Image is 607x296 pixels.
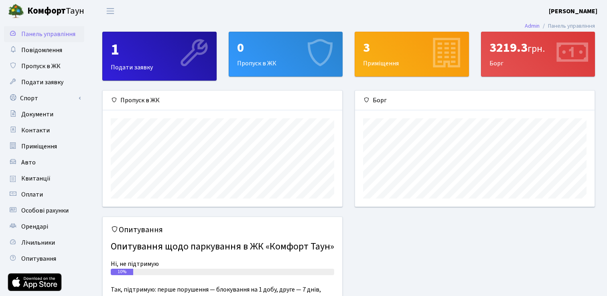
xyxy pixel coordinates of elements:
[21,46,62,55] span: Повідомлення
[27,4,66,17] b: Комфорт
[21,222,48,231] span: Орендарі
[549,7,597,16] b: [PERSON_NAME]
[4,90,84,106] a: Спорт
[4,170,84,187] a: Квитанції
[4,74,84,90] a: Подати заявку
[21,62,61,71] span: Пропуск в ЖК
[21,126,50,135] span: Контакти
[229,32,343,76] div: Пропуск в ЖК
[355,91,595,110] div: Борг
[489,40,587,55] div: 3219.3
[355,32,469,76] div: Приміщення
[21,142,57,151] span: Приміщення
[4,122,84,138] a: Контакти
[4,26,84,42] a: Панель управління
[4,251,84,267] a: Опитування
[21,238,55,247] span: Лічильники
[513,18,607,34] nav: breadcrumb
[549,6,597,16] a: [PERSON_NAME]
[4,235,84,251] a: Лічильники
[102,32,217,81] a: 1Подати заявку
[21,158,36,167] span: Авто
[4,203,84,219] a: Особові рахунки
[27,4,84,18] span: Таун
[363,40,461,55] div: 3
[525,22,540,30] a: Admin
[481,32,595,76] div: Борг
[540,22,595,30] li: Панель управління
[4,154,84,170] a: Авто
[4,42,84,58] a: Повідомлення
[100,4,120,18] button: Переключити навігацію
[4,138,84,154] a: Приміщення
[21,30,75,39] span: Панель управління
[21,190,43,199] span: Оплати
[229,32,343,77] a: 0Пропуск в ЖК
[4,219,84,235] a: Орендарі
[8,3,24,19] img: logo.png
[4,106,84,122] a: Документи
[4,187,84,203] a: Оплати
[528,42,545,56] span: грн.
[21,206,69,215] span: Особові рахунки
[21,110,53,119] span: Документи
[237,40,335,55] div: 0
[111,40,208,59] div: 1
[111,259,334,269] div: Ні, не підтримую
[4,58,84,74] a: Пропуск в ЖК
[111,238,334,256] h4: Опитування щодо паркування в ЖК «Комфорт Таун»
[21,254,56,263] span: Опитування
[21,78,63,87] span: Подати заявку
[355,32,469,77] a: 3Приміщення
[103,91,342,110] div: Пропуск в ЖК
[103,32,216,80] div: Подати заявку
[111,269,133,275] div: 10%
[21,174,51,183] span: Квитанції
[111,225,334,235] h5: Опитування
